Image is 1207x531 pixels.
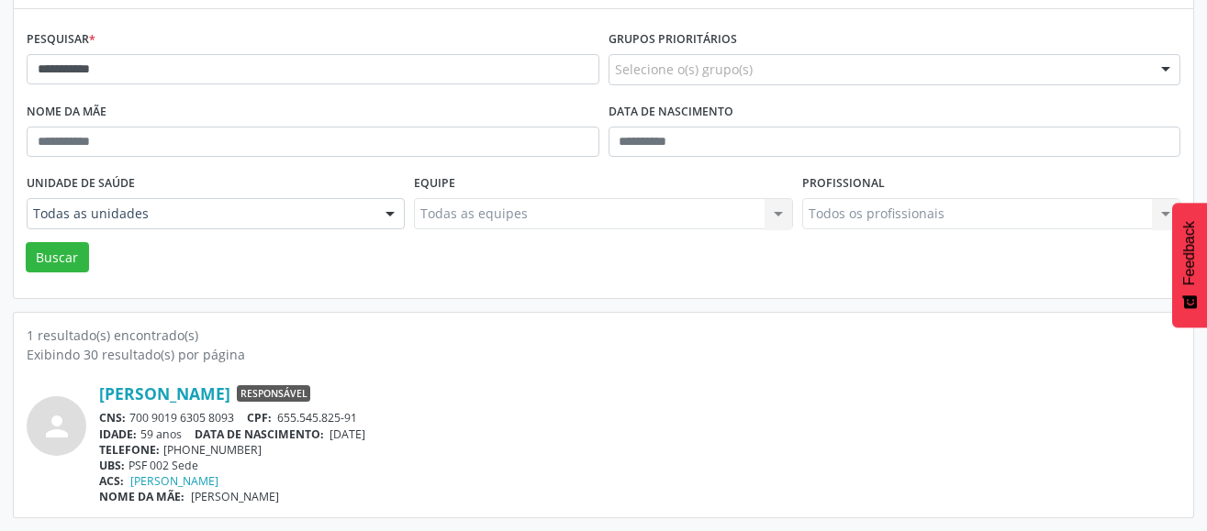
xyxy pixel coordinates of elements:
span: IDADE: [99,426,137,442]
div: [PHONE_NUMBER] [99,442,1180,458]
span: 655.545.825-91 [277,410,357,426]
button: Feedback - Mostrar pesquisa [1172,203,1207,327]
span: CNS: [99,410,126,426]
div: Exibindo 30 resultado(s) por página [27,345,1180,364]
div: 59 anos [99,426,1180,442]
span: ACS: [99,473,124,489]
a: [PERSON_NAME] [99,383,230,404]
span: Selecione o(s) grupo(s) [615,60,753,79]
div: 1 resultado(s) encontrado(s) [27,326,1180,345]
span: Feedback [1181,221,1198,285]
label: Unidade de saúde [27,170,135,198]
span: CPF: [247,410,272,426]
div: 700 9019 6305 8093 [99,410,1180,426]
span: TELEFONE: [99,442,160,458]
span: NOME DA MÃE: [99,489,184,504]
i: person [40,410,73,443]
label: Pesquisar [27,26,95,54]
button: Buscar [26,242,89,273]
label: Data de nascimento [609,98,733,127]
label: Profissional [802,170,885,198]
span: Responsável [237,385,310,402]
label: Equipe [414,170,455,198]
div: PSF 002 Sede [99,458,1180,473]
span: Todas as unidades [33,205,367,223]
label: Grupos prioritários [609,26,737,54]
span: DATA DE NASCIMENTO: [195,426,324,442]
span: [PERSON_NAME] [191,489,279,504]
label: Nome da mãe [27,98,106,127]
a: [PERSON_NAME] [130,473,218,489]
span: [DATE] [330,426,365,442]
span: UBS: [99,458,125,473]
